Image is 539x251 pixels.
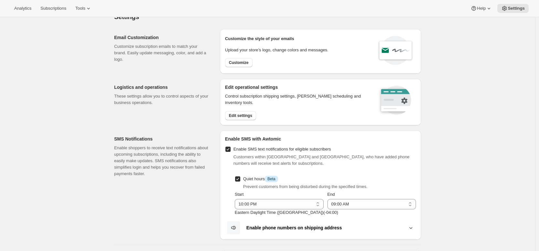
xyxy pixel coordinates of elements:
span: Customers within [GEOGRAPHIC_DATA] and [GEOGRAPHIC_DATA], who have added phone numbers will recei... [233,154,409,166]
p: Eastern Daylight Time ([GEOGRAPHIC_DATA]) ( -04 : 00 ) [235,209,416,216]
span: Prevent customers from being disturbed during the specified times. [243,184,368,189]
p: Customize the style of your emails [225,36,294,42]
span: Help [477,6,486,11]
h2: Logistics and operations [114,84,210,90]
span: Settings [508,6,525,11]
button: Enable phone numbers on shipping address [225,221,416,235]
span: Analytics [14,6,31,11]
span: Quiet hours [243,176,278,181]
p: Enable shoppers to receive text notifications about upcoming subscriptions, including the ability... [114,145,210,177]
button: Analytics [10,4,35,13]
span: Edit settings [229,113,252,118]
span: End [327,192,335,197]
p: Customize subscription emails to match your brand. Easily update messaging, color, and add a logo. [114,43,210,63]
button: Help [467,4,496,13]
button: Edit settings [225,111,256,120]
h2: Enable SMS with Awtomic [225,136,416,142]
h2: Email Customization [114,34,210,41]
button: Tools [71,4,96,13]
span: Tools [75,6,85,11]
span: Beta [267,176,275,182]
p: These settings allow you to control aspects of your business operations. [114,93,210,106]
h2: Edit operational settings [225,84,369,90]
button: Subscriptions [36,4,70,13]
button: Customize [225,58,253,67]
p: Upload your store’s logo, change colors and messages. [225,47,328,53]
b: Enable phone numbers on shipping address [246,225,342,230]
span: Subscriptions [40,6,66,11]
p: Control subscription shipping settings, [PERSON_NAME] scheduling and inventory tools. [225,93,369,106]
span: Start [235,192,244,197]
span: Customize [229,60,249,65]
h2: SMS Notifications [114,136,210,142]
button: Settings [497,4,529,13]
span: Enable SMS text notifications for eligible subscribers [233,147,331,152]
